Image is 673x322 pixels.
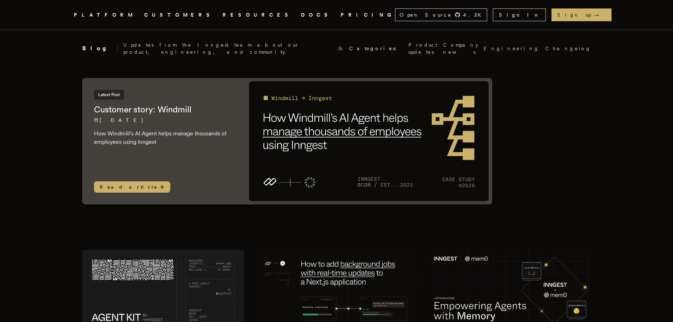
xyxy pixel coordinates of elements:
a: Sign up [551,8,612,21]
a: DOCS [301,11,332,19]
span: → [594,11,606,18]
a: CUSTOMERS [144,11,214,19]
a: Changelog [545,45,591,52]
p: [DATE] [94,117,235,124]
a: Company news [443,41,478,55]
h2: Customer story: Windmill [94,104,235,115]
button: PLATFORM [74,11,136,19]
a: Latest PostCustomer story: Windmill[DATE] How Windmill's AI Agent helps manage thousands of emplo... [82,78,492,204]
span: 4.3 K [463,11,485,18]
img: Featured image for Customer story: Windmill blog post [249,81,489,201]
span: Open Source [400,11,452,18]
span: Read article [94,181,170,193]
p: How Windmill's AI Agent helps manage thousands of employees using Inngest [94,129,235,146]
a: Engineering [484,45,539,52]
span: Latest Post [94,90,124,100]
p: Updates from the Inngest team about our product, engineering, and community. [123,41,332,55]
span: Categories: [349,45,403,52]
a: Product updates [408,41,437,55]
a: Sign In [493,8,546,21]
h2: Blog [82,44,118,53]
button: RESOURCES [223,11,293,19]
a: PRICING [341,11,395,19]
